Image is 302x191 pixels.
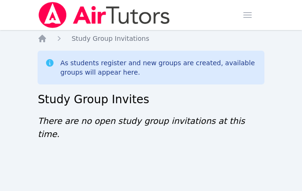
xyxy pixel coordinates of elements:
[38,2,170,28] img: Air Tutors
[71,34,149,43] a: Study Group Invitations
[38,116,245,139] span: There are no open study group invitations at this time.
[71,35,149,42] span: Study Group Invitations
[38,92,264,107] h2: Study Group Invites
[38,34,264,43] nav: Breadcrumb
[60,58,256,77] div: As students register and new groups are created, available groups will appear here.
